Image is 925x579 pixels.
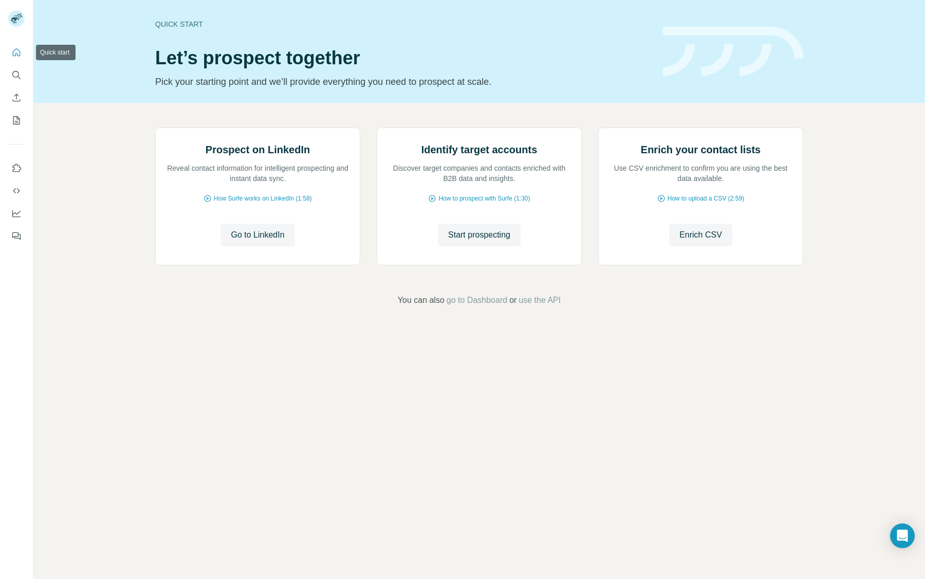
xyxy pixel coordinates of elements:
[668,194,744,203] span: How to upload a CSV (2:59)
[8,204,25,223] button: Dashboard
[206,142,310,157] h2: Prospect on LinkedIn
[8,66,25,84] button: Search
[890,523,915,548] div: Open Intercom Messenger
[669,224,732,246] button: Enrich CSV
[8,159,25,177] button: Use Surfe on LinkedIn
[448,229,510,241] span: Start prospecting
[214,194,312,203] span: How Surfe works on LinkedIn (1:58)
[679,229,722,241] span: Enrich CSV
[8,182,25,200] button: Use Surfe API
[8,111,25,130] button: My lists
[447,294,507,306] button: go to Dashboard
[155,48,651,68] h1: Let’s prospect together
[663,27,803,77] img: banner
[398,294,445,306] span: You can also
[421,142,538,157] h2: Identify target accounts
[438,194,530,203] span: How to prospect with Surfe (1:30)
[509,294,516,306] span: or
[8,43,25,62] button: Quick start
[231,229,284,241] span: Go to LinkedIn
[155,75,651,89] p: Pick your starting point and we’ll provide everything you need to prospect at scale.
[438,224,521,246] button: Start prospecting
[8,227,25,245] button: Feedback
[519,294,561,306] button: use the API
[387,163,571,184] p: Discover target companies and contacts enriched with B2B data and insights.
[641,142,761,157] h2: Enrich your contact lists
[609,163,792,184] p: Use CSV enrichment to confirm you are using the best data available.
[166,163,349,184] p: Reveal contact information for intelligent prospecting and instant data sync.
[155,19,651,29] div: Quick start
[220,224,294,246] button: Go to LinkedIn
[8,88,25,107] button: Enrich CSV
